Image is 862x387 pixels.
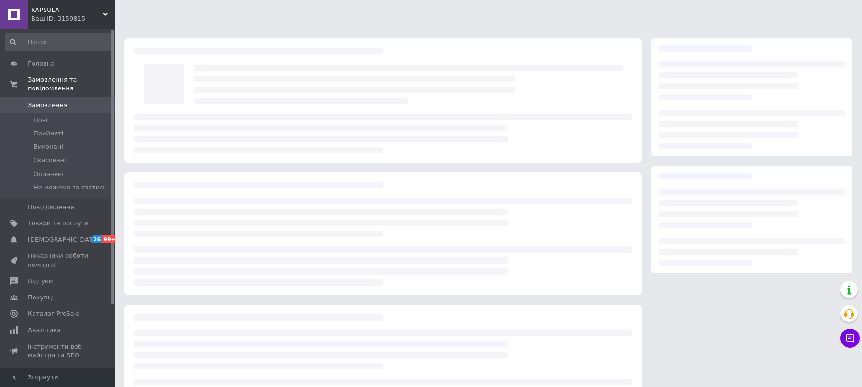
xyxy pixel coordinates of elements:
[31,14,115,23] div: Ваш ID: 3159815
[34,129,63,138] span: Прийняті
[28,367,89,385] span: Управління сайтом
[28,235,99,244] span: [DEMOGRAPHIC_DATA]
[28,326,61,334] span: Аналітика
[28,101,67,110] span: Замовлення
[28,203,74,211] span: Повідомлення
[91,235,102,243] span: 26
[28,59,55,68] span: Головна
[28,293,54,302] span: Покупці
[840,329,860,348] button: Чат з покупцем
[34,156,66,165] span: Скасовані
[34,143,63,151] span: Виконані
[28,219,89,228] span: Товари та послуги
[31,6,103,14] span: KAPSULA
[34,170,64,178] span: Оплачені
[28,252,89,269] span: Показники роботи компанії
[5,33,112,51] input: Пошук
[34,183,107,192] span: Не можемо зв'язатись
[28,277,53,286] span: Відгуки
[28,76,115,93] span: Замовлення та повідомлення
[102,235,118,243] span: 99+
[34,116,47,124] span: Нові
[28,343,89,360] span: Інструменти веб-майстра та SEO
[28,310,79,318] span: Каталог ProSale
